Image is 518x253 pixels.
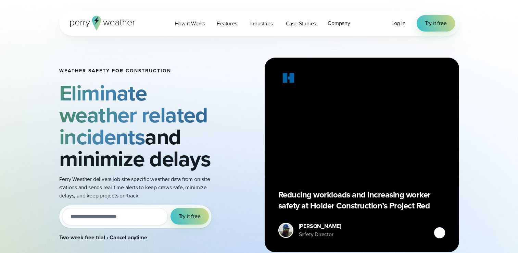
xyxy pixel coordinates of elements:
div: [PERSON_NAME] [299,222,341,230]
span: Case Studies [286,20,316,28]
p: Perry Weather delivers job-site specific weather data from on-site stations and sends real-time a... [59,175,219,200]
span: Try it free [179,212,201,220]
h1: Weather safety for Construction [59,68,219,74]
a: Try it free [417,15,455,32]
span: Industries [250,20,273,28]
div: Safety Director [299,230,341,239]
a: Case Studies [280,16,322,31]
p: Reducing workloads and increasing worker safety at Holder Construction’s Project Red [278,189,445,211]
button: Try it free [170,208,209,225]
span: Try it free [425,19,447,27]
img: Merco Chantres Headshot [279,224,292,237]
strong: Eliminate weather related incidents [59,77,208,153]
span: Company [328,19,350,27]
span: Features [217,20,237,28]
a: How it Works [169,16,211,31]
span: How it Works [175,20,205,28]
img: Holder.svg [278,71,299,87]
strong: Two-week free trial • Cancel anytime [59,233,147,241]
h2: and minimize delays [59,82,219,170]
a: Log in [391,19,406,27]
